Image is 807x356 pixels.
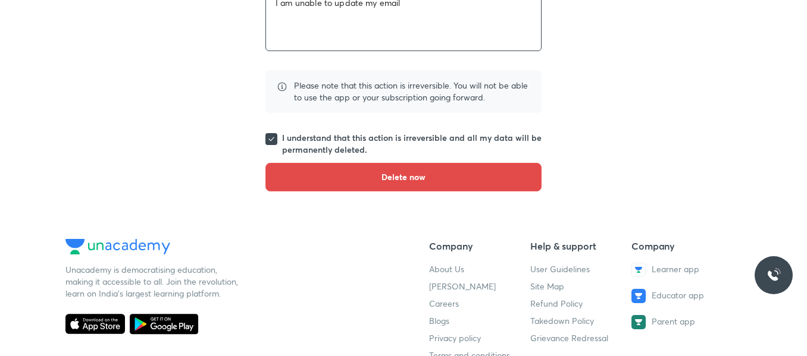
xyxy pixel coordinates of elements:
p: I understand that this action is irreversible and all my data will be permanently deleted. [282,132,542,156]
img: Parent app [631,315,646,329]
a: User Guidelines [530,263,590,275]
button: Delete now [265,163,542,191]
div: Unacademy is democratising education, making it accessible to all. Join the revolution, learn on ... [65,264,244,300]
h5: Company [429,239,521,253]
a: Grievance Redressal [530,332,608,344]
a: Site Map [530,281,564,292]
img: ttu [767,268,781,282]
p: Please note that this action is irreversible. You will not be able to use the app or your subscri... [294,80,532,103]
span: Delete now [381,171,426,183]
h5: Company [631,239,723,253]
a: Blogs [429,315,449,326]
a: [PERSON_NAME] [429,281,496,292]
a: About Us [429,263,464,275]
img: Unacademy Logo [65,239,170,254]
h5: Help & support [530,239,622,253]
a: Careers [429,298,459,309]
a: Learner app [631,263,723,277]
a: Educator app [631,289,723,303]
a: Refund Policy [530,298,583,309]
img: Educator app [631,289,646,303]
img: Learner app [631,263,646,277]
a: Privacy policy [429,332,481,344]
a: Takedown Policy [530,315,594,326]
a: Parent app [631,315,723,329]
